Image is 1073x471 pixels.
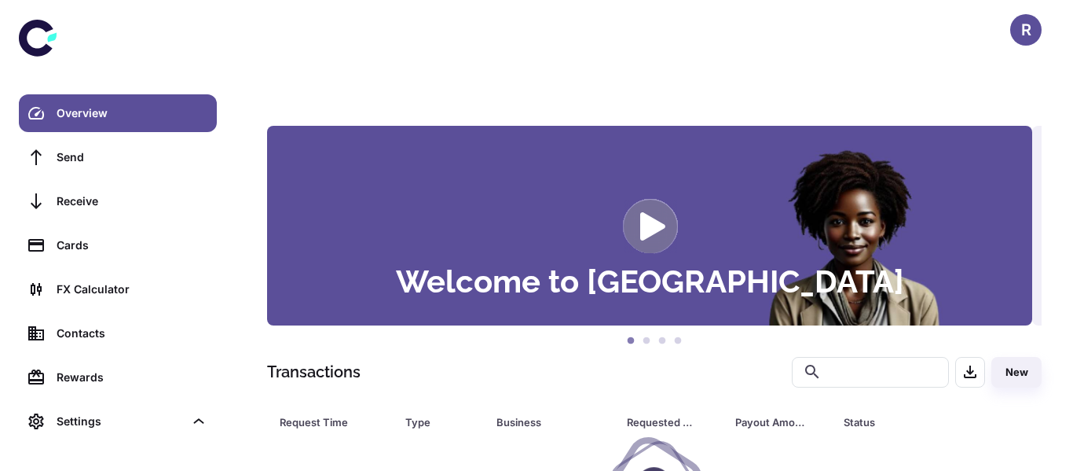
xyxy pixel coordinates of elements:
a: Send [19,138,217,176]
span: Status [844,411,976,433]
h1: Transactions [267,360,361,384]
a: FX Calculator [19,270,217,308]
div: Receive [57,193,207,210]
h3: Welcome to [GEOGRAPHIC_DATA] [396,266,904,297]
a: Receive [19,182,217,220]
div: Rewards [57,369,207,386]
button: R [1010,14,1042,46]
span: Payout Amount [735,411,825,433]
button: New [991,357,1042,388]
div: Overview [57,105,207,122]
div: Type [405,411,457,433]
span: Requested Amount [627,411,716,433]
button: 2 [639,333,654,349]
div: Contacts [57,325,207,342]
a: Contacts [19,315,217,352]
button: 4 [670,333,686,349]
span: Type [405,411,478,433]
button: 3 [654,333,670,349]
div: Payout Amount [735,411,804,433]
div: Send [57,149,207,166]
div: Request Time [280,411,366,433]
div: Settings [19,403,217,440]
div: Settings [57,413,184,430]
button: 1 [623,333,639,349]
div: Cards [57,237,207,254]
div: FX Calculator [57,281,207,298]
div: Requested Amount [627,411,696,433]
a: Rewards [19,359,217,396]
a: Cards [19,226,217,264]
a: Overview [19,94,217,132]
span: Request Time [280,411,386,433]
div: Status [844,411,956,433]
